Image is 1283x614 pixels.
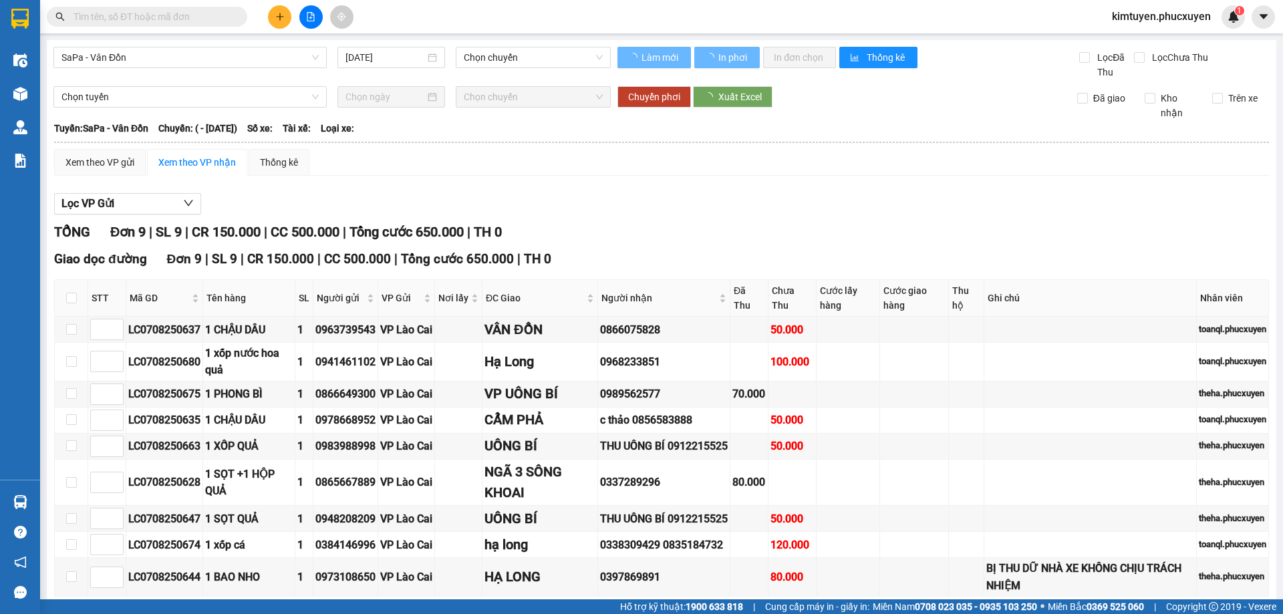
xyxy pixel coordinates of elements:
img: solution-icon [13,154,27,168]
span: down [112,484,120,492]
div: 50.000 [770,412,814,428]
div: VP Lào Cai [380,412,432,428]
span: search [55,12,65,21]
span: up [112,438,120,446]
strong: 0708 023 035 - 0935 103 250 [915,601,1037,612]
button: Xuất Excel [693,86,772,108]
div: 0968233851 [600,353,728,370]
span: loading [628,53,639,62]
span: notification [14,556,27,569]
span: Decrease Value [108,545,123,555]
div: 1 [297,353,311,370]
div: 0983988998 [315,438,376,454]
td: VP Lào Cai [378,381,435,408]
span: Hỗ trợ kỹ thuật: [620,599,743,614]
span: down [112,448,120,456]
div: 1 xốp nước hoa quả [205,345,293,378]
div: 0338309429 0835184732 [600,536,728,553]
th: Cước lấy hàng [817,280,880,317]
span: Decrease Value [108,329,123,339]
input: Tìm tên, số ĐT hoặc mã đơn [74,9,231,24]
div: 1 [297,321,311,338]
div: 1 [297,569,311,585]
span: Lọc VP Gửi [61,195,114,212]
div: hạ long [484,534,595,555]
td: LC0708250635 [126,408,203,434]
span: Số xe: [247,121,273,136]
span: plus [275,12,285,21]
span: Cung cấp máy in - giấy in: [765,599,869,614]
div: VP Lào Cai [380,321,432,338]
th: SL [295,280,313,317]
span: down [112,331,120,339]
td: LC0708250663 [126,434,203,460]
span: Decrease Value [108,577,123,587]
span: 1 [1237,6,1242,15]
span: copyright [1209,602,1218,611]
span: question-circle [14,526,27,539]
div: toanql.phucxuyen [1199,413,1266,426]
img: warehouse-icon [13,53,27,67]
div: theha.phucxuyen [1199,476,1266,489]
strong: 0369 525 060 [1087,601,1144,612]
div: toanql.phucxuyen [1199,538,1266,551]
div: VP Lào Cai [380,474,432,490]
span: SaPa - Vân Đồn [61,47,319,67]
span: | [205,251,208,267]
div: THU UÔNG BÍ 0912215525 [600,438,728,454]
span: up [112,474,120,482]
div: 1 CHẬU DÂU [205,412,293,428]
span: | [185,224,188,240]
td: LC0708250647 [126,506,203,532]
div: VP Lào Cai [380,536,432,553]
div: 0973108650 [315,569,376,585]
span: Decrease Value [108,446,123,456]
span: | [753,599,755,614]
span: down [112,520,120,528]
button: Lọc VP Gửi [54,193,201,214]
div: LC0708250637 [128,321,200,338]
div: 120.000 [770,536,814,553]
div: LC0708250675 [128,386,200,402]
span: VP Gửi [382,291,421,305]
span: Người gửi [317,291,364,305]
b: Tuyến: SaPa - Vân Đồn [54,123,148,134]
span: Tổng cước 650.000 [349,224,464,240]
span: CR 150.000 [192,224,261,240]
span: CC 500.000 [324,251,391,267]
th: STT [88,280,126,317]
span: Chọn tuyến [61,87,319,107]
span: loading [704,92,718,102]
td: LC0708250644 [126,558,203,596]
div: VP Lào Cai [380,386,432,402]
span: message [14,586,27,599]
span: kimtuyen.phucxuyen [1101,8,1222,25]
div: 50.000 [770,510,814,527]
span: Xuất Excel [718,90,762,104]
div: 0941461102 [315,353,376,370]
div: 1 SỌT QUẢ [205,510,293,527]
span: caret-down [1258,11,1270,23]
div: Thống kê [260,155,298,170]
div: LC0708250644 [128,569,200,585]
div: LC0708250635 [128,412,200,428]
div: LC0708250674 [128,536,200,553]
div: toanql.phucxuyen [1199,355,1266,368]
img: icon-new-feature [1228,11,1240,23]
td: VP Lào Cai [378,558,435,596]
div: 1 [297,474,311,490]
div: 0865667889 [315,474,376,490]
span: Increase Value [108,384,123,394]
span: Người nhận [601,291,716,305]
div: 0337289296 [600,474,728,490]
span: Decrease Value [108,420,123,430]
input: 11/08/2025 [345,50,425,65]
span: | [394,251,398,267]
td: LC0708250674 [126,532,203,558]
span: Tài xế: [283,121,311,136]
td: VP Lào Cai [378,434,435,460]
div: 50.000 [770,438,814,454]
span: Thống kê [867,50,907,65]
div: UÔNG BÍ [484,508,595,529]
span: down [112,579,120,587]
